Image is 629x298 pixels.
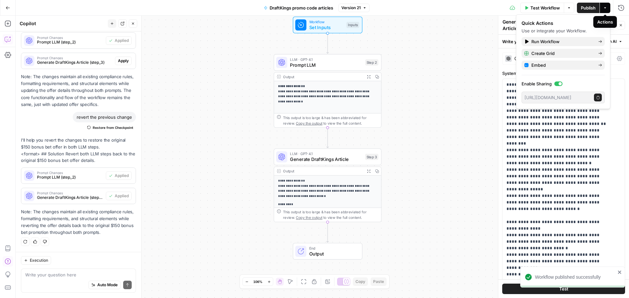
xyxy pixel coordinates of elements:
span: Applied [115,38,129,44]
div: Inputs [346,22,359,28]
div: Output [283,74,362,79]
span: Test Workflow [530,5,560,11]
span: Applied [115,193,129,199]
span: Prompt Changes [37,36,103,39]
span: Auto Mode [97,282,118,288]
button: Publish [577,3,600,13]
div: Step 3 [365,154,378,160]
button: Applied [106,171,132,180]
span: Create Grid [531,50,593,57]
button: Applied [106,36,132,45]
span: Workflow [309,19,344,25]
span: Output [309,250,356,257]
p: Note: The changes maintain all existing compliance rules, formatting requirements, and structural... [21,73,136,108]
button: Copy [353,277,368,286]
span: Prompt Changes [37,56,112,60]
span: Use or integrate your Workflow. [522,28,587,33]
span: LLM · GPT-4.1 [290,151,362,156]
div: revert the previous change [73,112,136,122]
span: Copy the output [296,216,322,220]
button: Execution [21,256,51,265]
span: Version 21 [341,5,361,11]
span: Prompt LLM (step_2) [37,174,103,180]
span: Restore from Checkpoint [93,125,133,130]
div: Copilot [20,20,106,27]
div: EndOutput [274,243,382,260]
button: Applied [106,192,132,200]
div: <format> ## Solution Revert both LLM steps back to the original $150 bonus bet offer details. [21,137,136,236]
span: LLM · GPT-4.1 [290,57,362,62]
span: DraftKings promo code articles [270,5,333,11]
span: Generate DraftKings Article (step_3) [37,195,103,201]
p: I'll help you revert the changes to restore the original $150 bonus bet offer in both LLM steps. [21,137,136,150]
span: Generate DraftKings Article [290,156,362,163]
span: Set Inputs [309,24,344,31]
div: Actions [597,19,613,25]
span: End [309,245,356,251]
div: Output [283,168,362,174]
div: Quick Actions [522,20,605,26]
span: Execution [30,257,48,263]
div: This output is too large & has been abbreviated for review. to view the full content. [283,209,378,220]
button: Test Workflow [520,3,564,13]
span: Copy the output [296,121,322,125]
span: Applied [115,173,129,179]
span: Prompt LLM [290,61,362,68]
span: Paste [373,279,384,285]
span: Copy [355,279,365,285]
div: GPT-4.1 [514,56,531,61]
span: Embed [531,62,593,68]
span: Prompt LLM (step_2) [37,39,103,45]
div: WorkflowSet InputsInputs [274,17,382,33]
span: Generate DraftKings Article (step_3) [37,60,112,65]
button: Restore from Checkpoint [85,124,136,131]
p: Note: The changes maintain all existing compliance rules, formatting requirements, and structural... [21,208,136,236]
g: Edge from start to step_2 [327,33,329,54]
span: Run Workflow [531,38,593,45]
textarea: Generate DraftKings Article [503,19,562,32]
button: Auto Mode [88,281,121,289]
span: 106% [253,279,262,284]
button: Apply [115,57,132,65]
button: Paste [371,277,387,286]
span: Apply [118,58,129,64]
g: Edge from step_3 to end [327,222,329,242]
div: Workflow published successfully [535,274,616,280]
span: Prompt Changes [37,171,103,174]
span: Publish [581,5,596,11]
button: Version 21 [338,4,370,12]
label: Enable Sharing [522,80,605,87]
span: Prompt Changes [37,191,103,195]
div: Step 2 [365,59,378,65]
button: Test [502,284,625,294]
g: Edge from step_2 to step_3 [327,128,329,148]
button: close [618,270,622,275]
label: System Prompt [502,70,625,77]
span: Test [559,286,568,292]
button: DraftKings promo code articles [260,3,337,13]
div: This output is too large & has been abbreviated for review. to view the full content. [283,115,378,126]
